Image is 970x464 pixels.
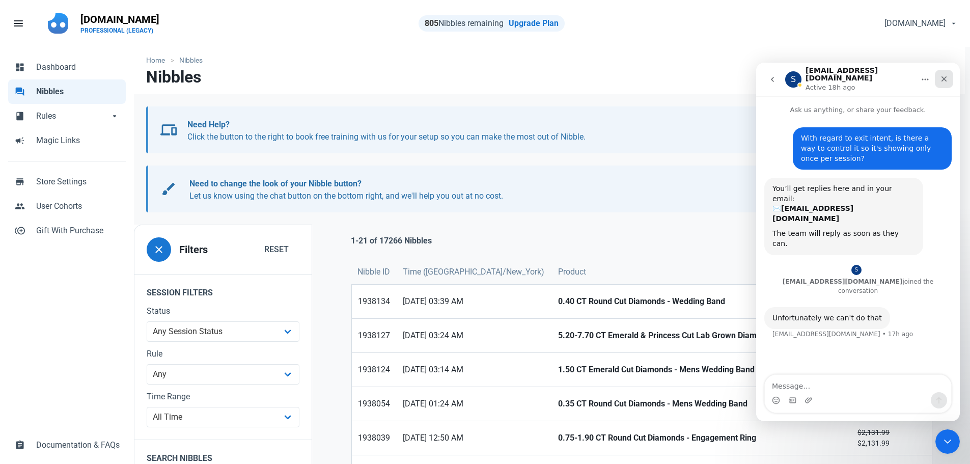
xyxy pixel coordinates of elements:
button: [DOMAIN_NAME] [876,13,964,34]
span: Product [558,266,586,278]
legend: Session Filters [134,274,312,305]
span: Documentation & FAQs [36,439,120,451]
a: peopleUser Cohorts [8,194,126,219]
a: bookRulesarrow_drop_down [8,104,126,128]
a: 1938124 [352,353,397,387]
p: 1-21 of 17266 Nibbles [351,235,432,247]
a: storeStore Settings [8,170,126,194]
label: Status [147,305,299,317]
strong: 0.75-1.90 CT Round Cut Diamonds - Engagement Ring [558,432,845,444]
span: people [15,200,25,210]
span: [DATE] 03:39 AM [403,295,546,308]
button: Reset [254,239,299,260]
a: [DATE] 03:14 AM [397,353,552,387]
a: [DATE] 03:39 AM [397,285,552,318]
span: Gift With Purchase [36,225,120,237]
span: dashboard [15,61,25,71]
span: User Cohorts [36,200,120,212]
strong: 0.35 CT Round Cut Diamonds - Mens Wedding Band [558,398,845,410]
a: [DATE] 01:24 AM [397,387,552,421]
span: [DATE] 03:14 AM [403,364,546,376]
span: Rules [36,110,109,122]
label: Rule [147,348,299,360]
small: $2,131.99 [857,427,890,449]
span: Store Settings [36,176,120,188]
h3: Filters [179,244,208,256]
p: PROFESSIONAL (LEGACY) [80,26,159,35]
h1: Nibbles [146,68,201,86]
a: 1938127 [352,319,397,352]
b: Need to change the look of your Nibble button? [189,179,362,188]
a: 0.35 CT Round Cut Diamonds - Mens Wedding Band [552,387,851,421]
s: $2,131.99 [857,428,890,436]
a: 1938039 [352,421,397,455]
a: control_point_duplicateGift With Purchase [8,219,126,243]
b: Need Help? [187,120,230,129]
a: [DATE] 03:24 AM [397,319,552,352]
span: [DATE] 12:50 AM [403,432,546,444]
span: close [153,243,165,256]
span: store [15,176,25,186]
span: [DATE] 01:24 AM [403,398,546,410]
span: Nibble ID [357,266,390,278]
a: Upgrade Plan [509,18,559,28]
a: [DOMAIN_NAME]PROFESSIONAL (LEGACY) [74,8,165,39]
a: Home [146,55,170,66]
span: Nibbles remaining [425,18,504,28]
span: Dashboard [36,61,120,73]
a: 0.40 CT Round Cut Diamonds - Wedding Band [552,285,851,318]
span: assignment [15,439,25,449]
label: Time Range [147,391,299,403]
iframe: Intercom live chat [756,63,960,421]
span: Nibbles [36,86,120,98]
span: control_point_duplicate [15,225,25,235]
a: 1938134 [352,285,397,318]
span: menu [12,17,24,30]
span: Magic Links [36,134,120,147]
span: campaign [15,134,25,145]
strong: 805 [425,18,438,28]
span: arrow_drop_down [109,110,120,120]
nav: breadcrumbs [134,47,965,68]
p: Let us know using the chat button on the bottom right, and we'll help you out at no cost. [189,178,928,202]
a: 1938054 [352,387,397,421]
a: 0.75-1.90 CT Round Cut Diamonds - Engagement Ring [552,421,851,455]
a: forumNibbles [8,79,126,104]
a: 5.20-7.70 CT Emerald & Princess Cut Lab Grown Diamonds - Bridal Set [552,319,851,352]
strong: 0.40 CT Round Cut Diamonds - Wedding Band [558,295,845,308]
a: dashboardDashboard [8,55,126,79]
p: Click the button to the right to book free training with us for your setup so you can make the mo... [187,119,826,143]
a: 1.50 CT Emerald Cut Diamonds - Mens Wedding Band [552,353,851,387]
iframe: Intercom live chat [935,429,960,454]
a: $2,131.99$2,131.99 [851,421,896,455]
span: brush [160,181,177,197]
a: [DATE] 12:50 AM [397,421,552,455]
span: forum [15,86,25,96]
